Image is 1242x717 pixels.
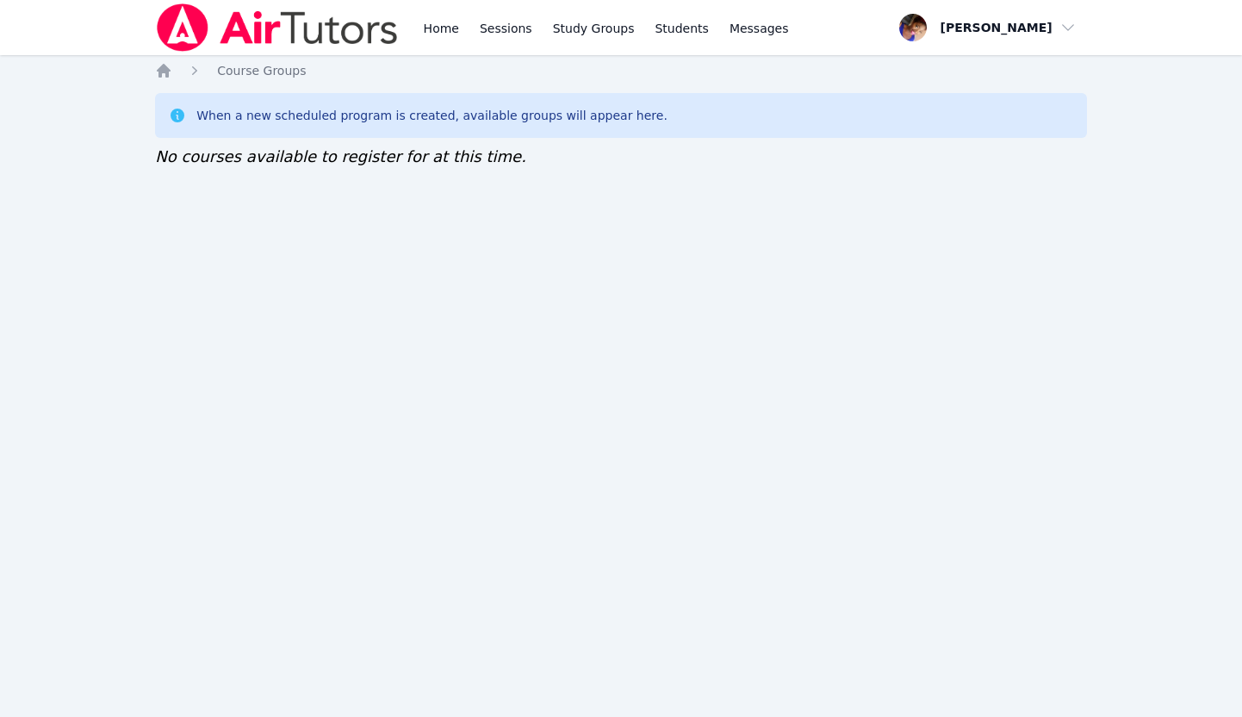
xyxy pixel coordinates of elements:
span: Course Groups [217,64,306,78]
a: Course Groups [217,62,306,79]
span: Messages [730,20,789,37]
img: Air Tutors [155,3,399,52]
nav: Breadcrumb [155,62,1087,79]
div: When a new scheduled program is created, available groups will appear here. [196,107,668,124]
span: No courses available to register for at this time. [155,147,526,165]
